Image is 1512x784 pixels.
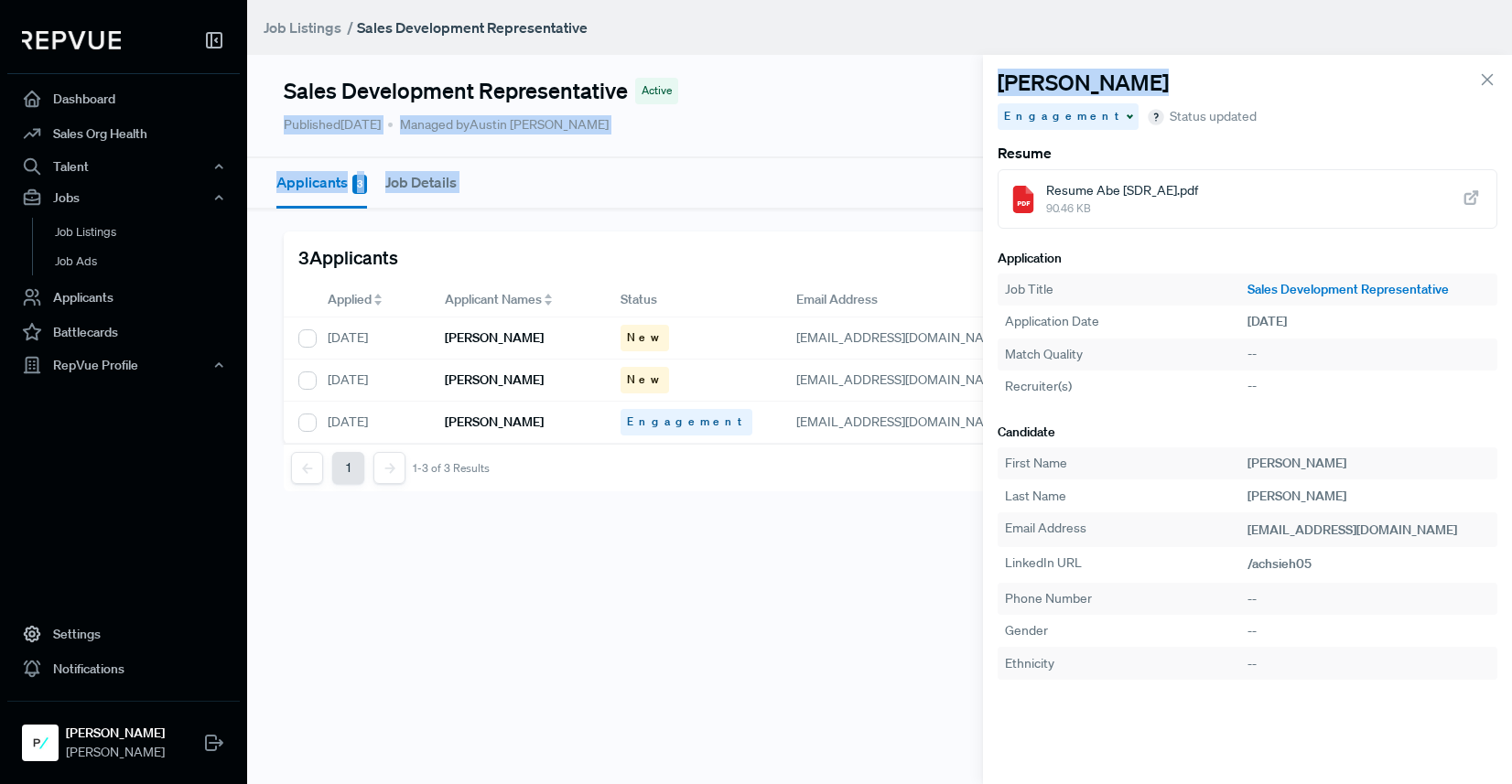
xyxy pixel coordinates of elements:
span: Email Address [796,290,878,309]
a: Sales Org Health [7,116,240,151]
a: Job Ads [32,247,265,276]
a: /achsieh05 [1247,555,1333,572]
div: Match Quality [1005,345,1247,364]
div: [DATE] [1247,312,1490,331]
span: Active [642,82,672,99]
div: LinkedIn URL [1005,553,1247,575]
div: Application Date [1005,312,1247,331]
span: [EMAIL_ADDRESS][DOMAIN_NAME] [796,329,1006,346]
h6: [PERSON_NAME] [445,414,544,430]
span: Status updated [1170,107,1257,126]
div: Ethnicity [1005,654,1247,673]
strong: Sales Development Representative [357,18,588,37]
a: Notifications [7,651,240,686]
div: First Name [1005,454,1247,473]
div: -- [1247,589,1490,608]
span: Engagement [1004,108,1123,124]
h6: Resume [998,145,1497,162]
div: -- [1247,621,1490,640]
span: Managed by Austin [PERSON_NAME] [388,115,609,134]
span: Applied [328,290,372,309]
div: [DATE] [313,402,430,444]
img: Polly [26,728,55,757]
span: 90.46 KB [1046,200,1198,217]
button: Previous [291,452,323,484]
h6: [PERSON_NAME] [445,372,544,388]
button: Next [373,452,405,484]
button: Talent [7,151,240,182]
span: Applicant Names [445,290,542,309]
button: Job Details [385,158,457,206]
div: Toggle SortBy [430,283,606,317]
div: Toggle SortBy [313,283,430,317]
h6: [PERSON_NAME] [445,330,544,346]
nav: pagination [291,452,490,484]
div: Recruiter(s) [1005,377,1247,396]
button: 1 [332,452,364,484]
span: /achsieh05 [1247,555,1312,572]
span: [PERSON_NAME] [66,743,165,762]
span: [EMAIL_ADDRESS][DOMAIN_NAME] [796,413,1006,430]
div: -- [1247,654,1490,673]
div: Email Address [1005,519,1247,541]
div: Last Name [1005,487,1247,506]
span: Status [621,290,657,309]
a: Settings [7,617,240,651]
div: -- [1247,345,1490,364]
a: Job Listings [32,218,265,247]
div: Gender [1005,621,1247,640]
a: Dashboard [7,81,240,116]
span: / [347,18,353,37]
div: [PERSON_NAME] [1247,487,1490,506]
span: [EMAIL_ADDRESS][DOMAIN_NAME] [796,371,1006,388]
button: RepVue Profile [7,349,240,381]
div: [DATE] [313,360,430,402]
h4: [PERSON_NAME] [998,70,1169,96]
div: [PERSON_NAME] [1247,454,1490,473]
span: New [627,371,663,388]
a: Resume Abe [SDR_AE].pdf90.46 KB [998,169,1497,229]
button: Applicants [276,158,367,209]
img: RepVue [22,31,121,49]
h5: 3 Applicants [298,246,398,268]
a: Sales Development Representative [1247,280,1490,299]
span: Resume Abe [SDR_AE].pdf [1046,181,1198,200]
span: New [627,329,663,346]
a: Applicants [7,280,240,315]
span: -- [1247,378,1257,394]
span: [EMAIL_ADDRESS][DOMAIN_NAME] [1247,521,1457,538]
div: Job Title [1005,280,1247,299]
button: Jobs [7,182,240,213]
div: [DATE] [313,317,430,360]
a: Battlecards [7,315,240,349]
p: Published [DATE] [284,115,381,134]
a: Polly[PERSON_NAME][PERSON_NAME] [7,701,240,769]
span: 3 [352,175,367,194]
div: Phone Number [1005,589,1247,608]
h6: Application [998,251,1497,266]
div: 1-3 of 3 Results [413,462,490,475]
a: Job Listings [264,16,341,38]
h4: Sales Development Representative [284,78,628,104]
span: Engagement [627,413,746,430]
h6: Candidate [998,424,1497,440]
strong: [PERSON_NAME] [66,724,165,743]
